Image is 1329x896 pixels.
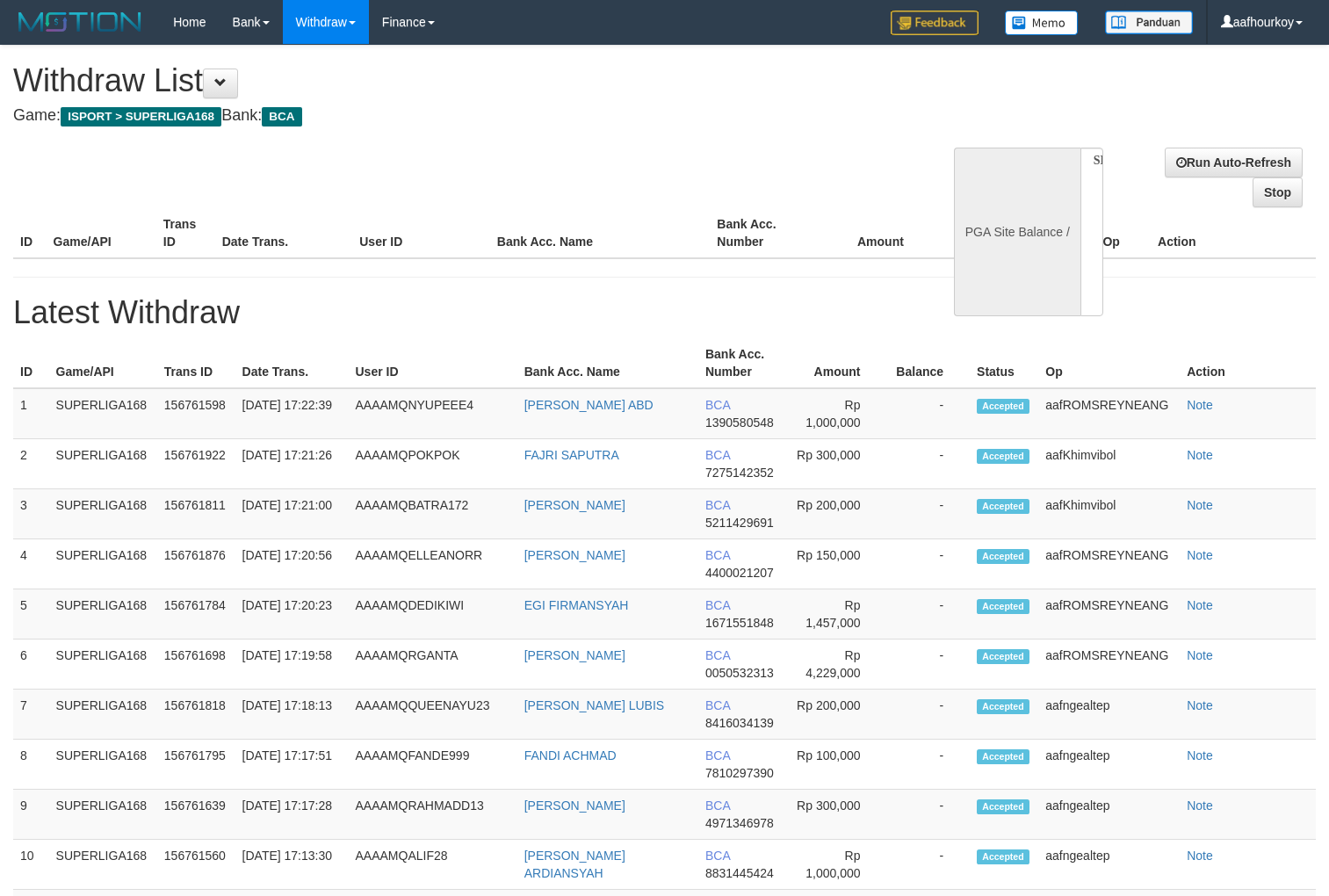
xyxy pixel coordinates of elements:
[970,338,1038,388] th: Status
[157,790,235,840] td: 156761639
[348,439,516,489] td: AAAAMQPOKPOK
[705,398,730,412] span: BCA
[705,698,730,712] span: BCA
[887,790,971,840] td: -
[789,489,886,539] td: Rp 200,000
[348,388,516,439] td: AAAAMQNYUPEEE4
[235,840,349,890] td: [DATE] 17:13:30
[235,639,349,690] td: [DATE] 17:19:58
[13,338,49,388] th: ID
[235,338,349,388] th: Date Trans.
[705,616,774,630] span: 1671551848
[49,690,157,740] td: SUPERLIGA168
[705,849,730,863] span: BCA
[977,699,1029,714] span: Accepted
[887,439,971,489] td: -
[820,208,930,258] th: Amount
[157,690,235,740] td: 156761818
[157,338,235,388] th: Trans ID
[13,589,49,639] td: 5
[348,589,516,639] td: AAAAMQDEDIKIWI
[524,548,625,562] a: [PERSON_NAME]
[13,295,1316,330] h1: Latest Withdraw
[348,740,516,790] td: AAAAMQFANDE999
[49,338,157,388] th: Game/API
[887,840,971,890] td: -
[524,798,625,813] a: [PERSON_NAME]
[13,639,49,690] td: 6
[705,516,774,530] span: 5211429691
[49,388,157,439] td: SUPERLIGA168
[705,566,774,580] span: 4400021207
[789,388,886,439] td: Rp 1,000,000
[13,840,49,890] td: 10
[705,798,730,813] span: BCA
[710,208,820,258] th: Bank Acc. Number
[157,539,235,589] td: 156761876
[524,498,625,512] a: [PERSON_NAME]
[705,466,774,480] span: 7275142352
[1038,639,1180,690] td: aafROMSREYNEANG
[891,11,979,35] img: Feedback.jpg
[235,740,349,790] td: [DATE] 17:17:51
[705,748,730,762] span: BCA
[235,489,349,539] td: [DATE] 17:21:00
[49,489,157,539] td: SUPERLIGA168
[789,790,886,840] td: Rp 300,000
[1187,398,1213,412] a: Note
[13,9,147,35] img: MOTION_logo.png
[789,639,886,690] td: Rp 4,229,000
[1038,840,1180,890] td: aafngealtep
[13,489,49,539] td: 3
[1038,439,1180,489] td: aafKhimvibol
[13,63,869,98] h1: Withdraw List
[1187,548,1213,562] a: Note
[1180,338,1316,388] th: Action
[157,439,235,489] td: 156761922
[1187,448,1213,462] a: Note
[887,690,971,740] td: -
[705,648,730,662] span: BCA
[705,548,730,562] span: BCA
[698,338,789,388] th: Bank Acc. Number
[789,439,886,489] td: Rp 300,000
[977,499,1029,514] span: Accepted
[157,840,235,890] td: 156761560
[157,489,235,539] td: 156761811
[977,749,1029,764] span: Accepted
[977,649,1029,664] span: Accepted
[977,849,1029,864] span: Accepted
[157,639,235,690] td: 156761698
[887,639,971,690] td: -
[49,439,157,489] td: SUPERLIGA168
[348,539,516,589] td: AAAAMQELLEANORR
[705,666,774,680] span: 0050532313
[887,338,971,388] th: Balance
[490,208,711,258] th: Bank Acc. Name
[235,439,349,489] td: [DATE] 17:21:26
[930,208,1031,258] th: Balance
[215,208,353,258] th: Date Trans.
[1038,790,1180,840] td: aafngealtep
[887,388,971,439] td: -
[235,539,349,589] td: [DATE] 17:20:56
[348,639,516,690] td: AAAAMQRGANTA
[977,449,1029,464] span: Accepted
[1038,388,1180,439] td: aafROMSREYNEANG
[954,148,1080,316] div: PGA Site Balance /
[235,690,349,740] td: [DATE] 17:18:13
[1151,208,1316,258] th: Action
[1187,798,1213,813] a: Note
[13,539,49,589] td: 4
[887,589,971,639] td: -
[524,748,617,762] a: FANDI ACHMAD
[977,799,1029,814] span: Accepted
[49,740,157,790] td: SUPERLIGA168
[789,840,886,890] td: Rp 1,000,000
[49,539,157,589] td: SUPERLIGA168
[1095,208,1151,258] th: Op
[156,208,215,258] th: Trans ID
[13,208,47,258] th: ID
[705,415,774,430] span: 1390580548
[235,589,349,639] td: [DATE] 17:20:23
